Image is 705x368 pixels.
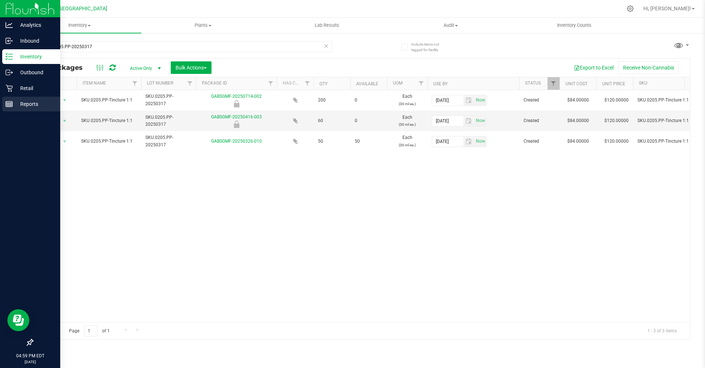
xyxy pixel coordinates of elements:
[601,136,632,147] span: $120.00000
[389,18,513,33] a: Audit
[145,93,192,107] span: SKU.0205.PP-20250317
[6,37,13,44] inline-svg: Inbound
[318,97,346,104] span: 200
[637,97,693,104] span: SKU.0205.PP-Tincture 1:1
[355,117,383,124] span: 0
[184,77,196,90] a: Filter
[13,68,57,77] p: Outbound
[6,69,13,76] inline-svg: Outbound
[391,114,423,128] span: Each
[391,142,423,149] p: (30 ml ea.)
[60,95,69,106] span: select
[176,65,207,71] span: Bulk Actions
[641,325,683,336] span: 1 - 3 of 3 items
[355,138,383,145] span: 50
[524,117,555,124] span: Created
[547,77,560,90] a: Filter
[211,139,262,144] a: GABSGMF-20250326-010
[6,53,13,60] inline-svg: Inventory
[463,95,474,106] span: select
[81,138,137,145] span: SKU.0205.PP-Tincture 1:1
[474,136,486,147] span: select
[13,36,57,45] p: Inbound
[474,136,487,147] span: Set Current date
[211,94,262,99] a: GABSGMF-20250714-002
[318,117,346,124] span: 60
[391,93,423,107] span: Each
[602,81,625,86] a: Unit Price
[3,353,57,359] p: 04:59 PM EDT
[560,90,596,111] td: $84.00000
[83,81,106,86] a: Item Name
[463,136,474,147] span: select
[7,309,29,331] iframe: Resource center
[60,116,69,126] span: select
[84,325,97,337] input: 1
[560,131,596,151] td: $84.00000
[626,5,635,12] div: Manage settings
[356,81,378,86] a: Available
[301,77,314,90] a: Filter
[560,111,596,131] td: $84.00000
[18,18,141,33] a: Inventory
[43,6,107,12] span: GA2 - [GEOGRAPHIC_DATA]
[474,116,486,126] span: select
[32,41,332,52] input: Search Package ID, Item Name, SKU, Lot or Part Number...
[319,81,328,86] a: Qty
[643,6,691,11] span: Hi, [PERSON_NAME]!
[3,359,57,365] p: [DATE]
[525,81,541,86] a: Status
[277,77,314,90] th: Has COA
[202,81,227,86] a: Package ID
[601,115,632,126] span: $120.00000
[618,61,679,74] button: Receive Non-Cannabis
[411,42,448,53] span: Include items not tagged for facility
[389,22,512,29] span: Audit
[393,81,402,86] a: UOM
[547,22,601,29] span: Inventory Counts
[474,115,487,126] span: Set Current date
[265,77,277,90] a: Filter
[524,138,555,145] span: Created
[13,52,57,61] p: Inventory
[637,138,693,145] span: SKU.0205.PP-Tincture 1:1
[415,77,427,90] a: Filter
[355,97,383,104] span: 0
[145,114,192,128] span: SKU.0205.PP-20250317
[81,117,137,124] span: SKU.0205.PP-Tincture 1:1
[6,21,13,29] inline-svg: Analytics
[318,138,346,145] span: 50
[637,117,693,124] span: SKU.0205.PP-Tincture 1:1
[171,61,211,74] button: Bulk Actions
[145,134,192,148] span: SKU.0205.PP-20250317
[141,18,265,33] a: Plants
[13,84,57,93] p: Retail
[38,64,90,72] span: All Packages
[513,18,636,33] a: Inventory Counts
[463,116,474,126] span: select
[433,81,448,86] a: Use By
[6,100,13,108] inline-svg: Reports
[13,21,57,29] p: Analytics
[569,61,618,74] button: Export to Excel
[142,22,265,29] span: Plants
[195,100,278,107] div: Newly Received
[147,81,173,86] a: Lot Number
[474,95,487,106] span: Set Current date
[565,81,587,86] a: Unit Cost
[18,22,141,29] span: Inventory
[63,325,116,337] span: Page of 1
[639,81,647,86] a: SKU
[524,97,555,104] span: Created
[81,97,137,104] span: SKU.0205.PP-Tincture 1:1
[601,95,632,106] span: $120.00000
[474,95,486,106] span: select
[391,134,423,148] span: Each
[195,121,278,128] div: Newly Received
[265,18,389,33] a: Lab Results
[323,41,329,51] span: Clear
[6,85,13,92] inline-svg: Retail
[60,136,69,147] span: select
[391,100,423,107] p: (30 ml ea.)
[13,100,57,108] p: Reports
